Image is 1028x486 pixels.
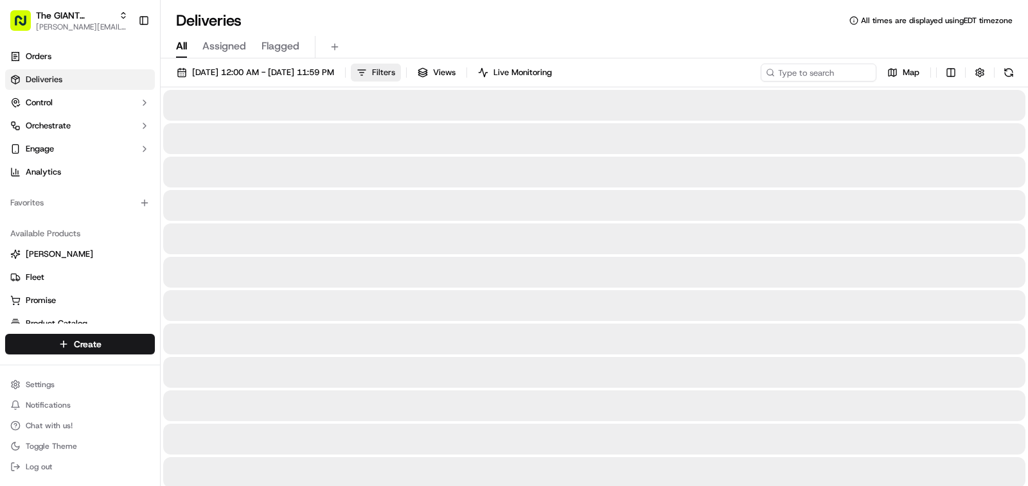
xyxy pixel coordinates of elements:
[5,417,155,435] button: Chat with us!
[176,39,187,54] span: All
[5,244,155,265] button: [PERSON_NAME]
[5,5,133,36] button: The GIANT Company[PERSON_NAME][EMAIL_ADDRESS][DOMAIN_NAME]
[36,9,114,22] button: The GIANT Company
[26,421,73,431] span: Chat with us!
[26,120,71,132] span: Orchestrate
[5,458,155,476] button: Log out
[202,39,246,54] span: Assigned
[5,313,155,334] button: Product Catalog
[26,143,54,155] span: Engage
[261,39,299,54] span: Flagged
[5,139,155,159] button: Engage
[5,290,155,311] button: Promise
[26,248,93,260] span: [PERSON_NAME]
[5,437,155,455] button: Toggle Theme
[5,46,155,67] a: Orders
[882,64,925,82] button: Map
[5,376,155,394] button: Settings
[351,64,401,82] button: Filters
[5,92,155,113] button: Control
[26,295,56,306] span: Promise
[36,22,128,32] button: [PERSON_NAME][EMAIL_ADDRESS][DOMAIN_NAME]
[5,223,155,244] div: Available Products
[26,272,44,283] span: Fleet
[493,67,552,78] span: Live Monitoring
[5,69,155,90] a: Deliveries
[26,51,51,62] span: Orders
[372,67,395,78] span: Filters
[176,10,242,31] h1: Deliveries
[1000,64,1018,82] button: Refresh
[861,15,1013,26] span: All times are displayed using EDT timezone
[472,64,558,82] button: Live Monitoring
[5,162,155,182] a: Analytics
[5,116,155,136] button: Orchestrate
[74,338,102,351] span: Create
[26,74,62,85] span: Deliveries
[10,248,150,260] a: [PERSON_NAME]
[903,67,919,78] span: Map
[5,396,155,414] button: Notifications
[5,334,155,354] button: Create
[433,67,456,78] span: Views
[10,295,150,306] a: Promise
[5,267,155,288] button: Fleet
[26,400,71,410] span: Notifications
[192,67,334,78] span: [DATE] 12:00 AM - [DATE] 11:59 PM
[26,318,87,329] span: Product Catalog
[171,64,340,82] button: [DATE] 12:00 AM - [DATE] 11:59 PM
[26,462,52,472] span: Log out
[26,441,77,451] span: Toggle Theme
[5,193,155,213] div: Favorites
[26,97,53,108] span: Control
[26,166,61,178] span: Analytics
[10,318,150,329] a: Product Catalog
[10,272,150,283] a: Fleet
[26,379,55,390] span: Settings
[412,64,461,82] button: Views
[761,64,876,82] input: Type to search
